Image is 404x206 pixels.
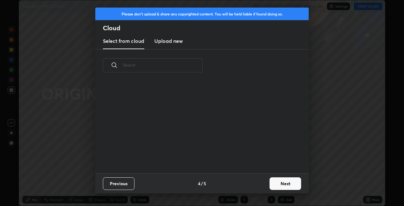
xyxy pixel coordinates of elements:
h3: Select from cloud [103,37,144,45]
div: Please don't upload & share any copyrighted content. You will be held liable if found doing so. [95,8,309,20]
h4: 5 [204,180,206,187]
h4: / [201,180,203,187]
h2: Cloud [103,24,309,32]
h3: Upload new [154,37,183,45]
input: Search [123,52,203,78]
h4: 4 [198,180,200,187]
button: Next [270,177,301,190]
button: Previous [103,177,134,190]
